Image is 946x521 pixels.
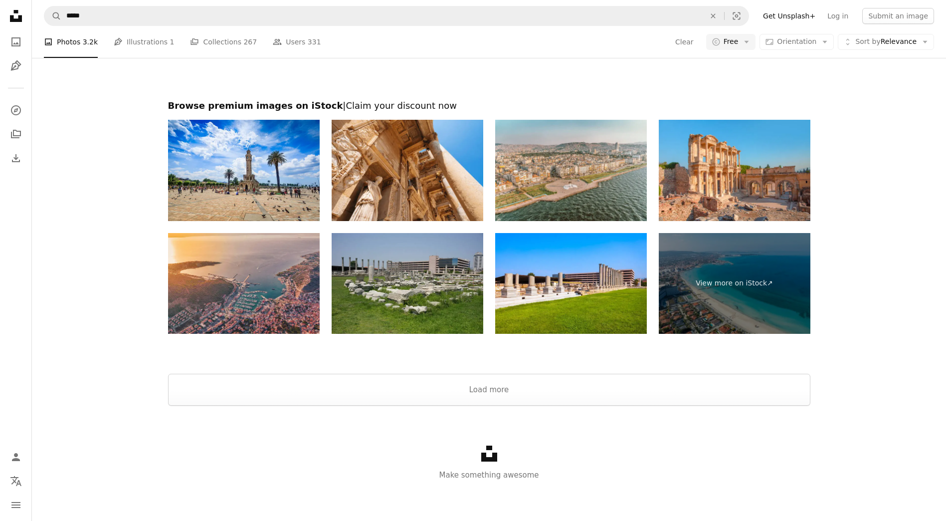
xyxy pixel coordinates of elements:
button: Sort byRelevance [838,34,934,50]
a: Illustrations [6,56,26,76]
span: Sort by [855,37,880,45]
button: Search Unsplash [44,6,61,25]
button: Menu [6,495,26,515]
a: Illustrations 1 [114,26,174,58]
button: Load more [168,374,810,406]
span: 1 [170,36,175,47]
button: Clear [675,34,694,50]
button: Language [6,471,26,491]
a: Photos [6,32,26,52]
span: 331 [308,36,321,47]
button: Orientation [759,34,834,50]
button: Free [706,34,756,50]
a: Home — Unsplash [6,6,26,28]
button: Clear [702,6,724,25]
a: Get Unsplash+ [757,8,821,24]
span: 267 [243,36,257,47]
span: Free [724,37,739,47]
a: Log in [821,8,854,24]
p: Make something awesome [32,469,946,481]
a: Users 331 [273,26,321,58]
img: Izmir [495,120,647,221]
span: Orientation [777,37,816,45]
a: Collections 267 [190,26,257,58]
img: The Agora of Smyrna in Izmir city in Turkey [495,233,647,334]
a: View more on iStock↗ [659,233,810,334]
button: Visual search [725,6,749,25]
img: Clock tower in Izmir - stock image [168,120,320,221]
a: Explore [6,100,26,120]
form: Find visuals sitewide [44,6,749,26]
button: Submit an image [862,8,934,24]
img: Agora of Smyrna in Izmir, Turkey [332,233,483,334]
img: Celsus library in Ephesus, Turkey [332,120,483,221]
a: Download History [6,148,26,168]
img: Aerial view of Cesme Port, Izmir [168,233,320,334]
a: Log in / Sign up [6,447,26,467]
a: Collections [6,124,26,144]
span: | Claim your discount now [343,100,457,111]
img: Library of Celsus in the ancient city of Ephesus [659,120,810,221]
span: Relevance [855,37,917,47]
h2: Browse premium images on iStock [168,100,810,112]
